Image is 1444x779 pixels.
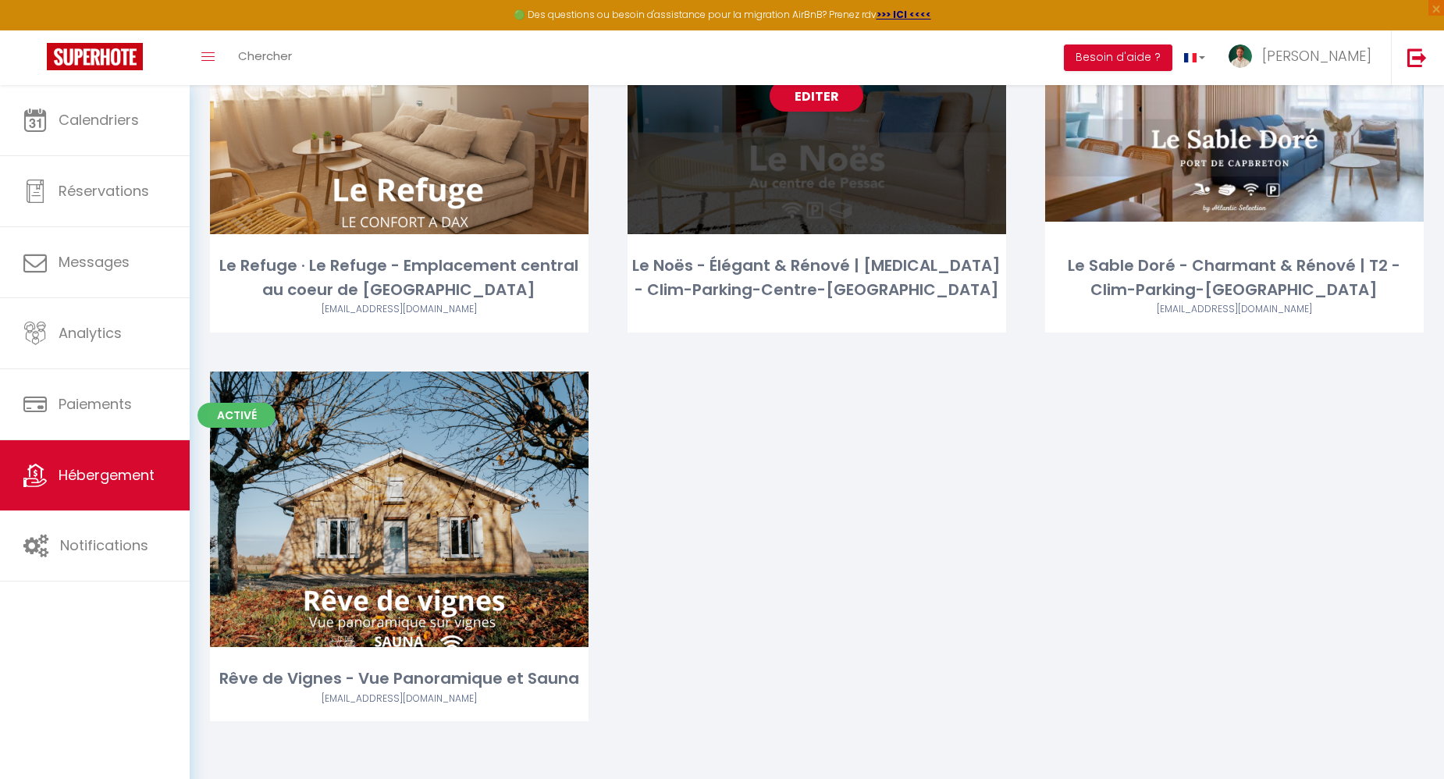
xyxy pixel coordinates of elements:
span: Analytics [59,323,122,343]
a: ... [PERSON_NAME] [1217,30,1391,85]
img: ... [1229,44,1252,68]
span: Réservations [59,181,149,201]
a: Chercher [226,30,304,85]
div: Airbnb [210,692,589,706]
span: Chercher [238,48,292,64]
img: logout [1407,48,1427,67]
span: Notifications [60,535,148,555]
div: Le Sable Doré - Charmant & Rénové | T2 - Clim-Parking-[GEOGRAPHIC_DATA] [1045,254,1424,303]
div: Rêve de Vignes - Vue Panoramique et Sauna [210,667,589,691]
span: Activé [197,403,276,428]
div: Le Refuge · Le Refuge - Emplacement central au coeur de [GEOGRAPHIC_DATA] [210,254,589,303]
span: Paiements [59,394,132,414]
span: [PERSON_NAME] [1262,46,1371,66]
a: Editer [770,80,863,112]
div: Airbnb [1045,302,1424,317]
span: Messages [59,252,130,272]
button: Besoin d'aide ? [1064,44,1172,71]
div: Airbnb [210,302,589,317]
div: Le Noës - Élégant & Rénové | [MEDICAL_DATA] - Clim-Parking-Centre-[GEOGRAPHIC_DATA] [628,254,1006,303]
span: Hébergement [59,465,155,485]
span: Calendriers [59,110,139,130]
a: >>> ICI <<<< [877,8,931,21]
img: Super Booking [47,43,143,70]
